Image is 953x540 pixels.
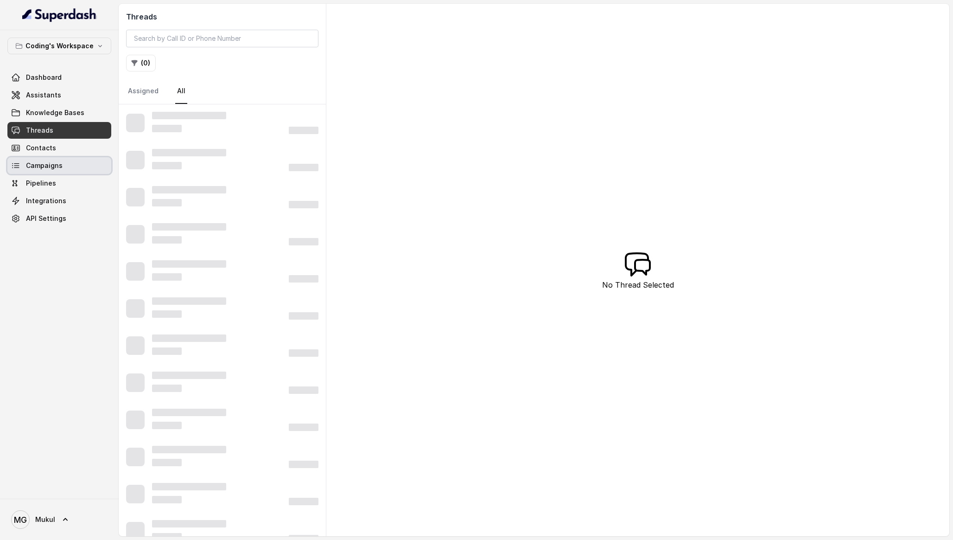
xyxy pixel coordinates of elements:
a: Integrations [7,193,111,209]
a: Mukul [7,507,111,533]
p: Coding's Workspace [25,40,94,51]
span: Contacts [26,143,56,153]
span: Dashboard [26,73,62,82]
text: MG [14,515,27,525]
a: All [175,79,187,104]
span: Integrations [26,196,66,206]
a: Assistants [7,87,111,103]
a: Pipelines [7,175,111,192]
span: Assistants [26,90,61,100]
a: Assigned [126,79,160,104]
a: Campaigns [7,157,111,174]
input: Search by Call ID or Phone Number [126,30,318,47]
a: Threads [7,122,111,139]
span: Campaigns [26,161,63,170]
nav: Tabs [126,79,318,104]
button: Coding's Workspace [7,38,111,54]
a: API Settings [7,210,111,227]
span: Knowledge Bases [26,108,84,117]
a: Knowledge Bases [7,104,111,121]
button: (0) [126,55,156,71]
span: Pipelines [26,179,56,188]
a: Contacts [7,140,111,156]
span: Threads [26,126,53,135]
span: API Settings [26,214,66,223]
h2: Threads [126,11,318,22]
a: Dashboard [7,69,111,86]
img: light.svg [22,7,97,22]
span: Mukul [35,515,55,524]
p: No Thread Selected [602,279,674,290]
